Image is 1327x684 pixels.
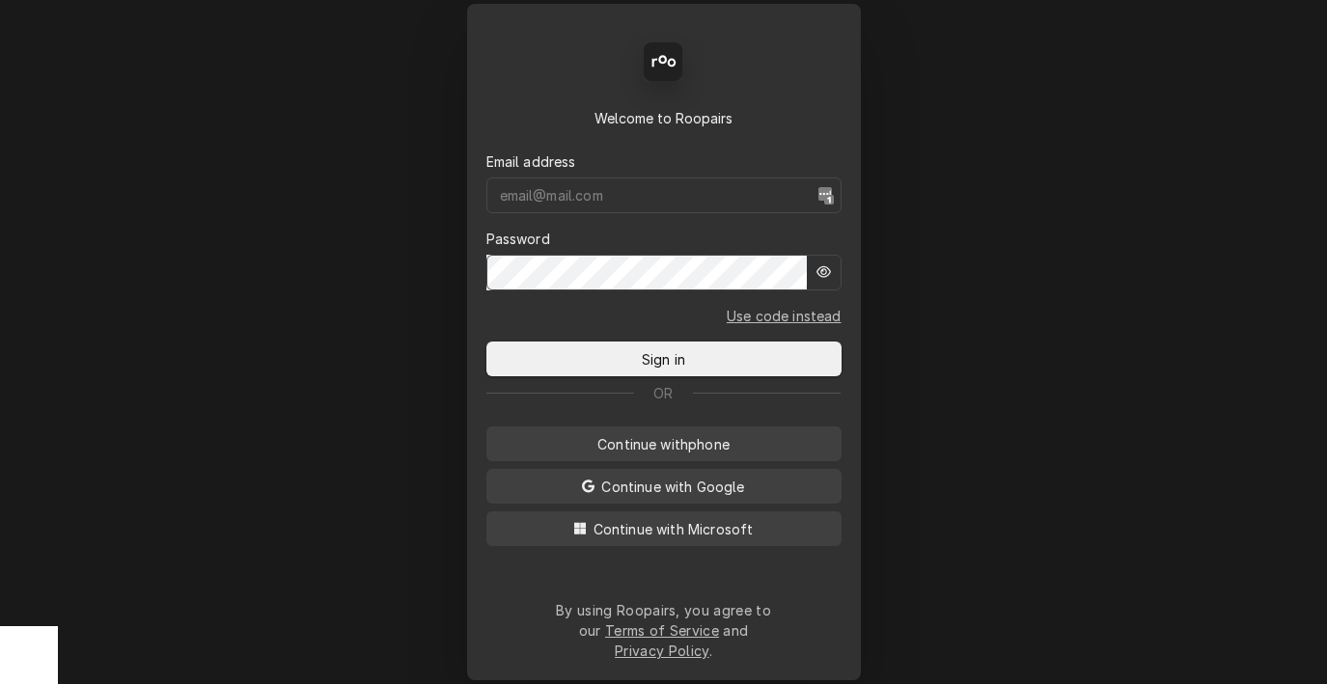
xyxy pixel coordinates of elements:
span: Continue with Microsoft [590,519,758,539]
label: Password [486,229,550,249]
input: email@mail.com [486,178,842,213]
span: Continue with phone [594,434,733,454]
a: Terms of Service [605,622,719,639]
button: Sign in [486,342,842,376]
a: Go to Email and code form [727,306,842,326]
span: Continue with Google [597,477,748,497]
label: Email address [486,151,576,172]
div: Or [486,383,842,403]
button: Continue withphone [486,426,842,461]
div: Welcome to Roopairs [486,108,842,128]
button: Continue with Microsoft [486,511,842,546]
button: Continue with Google [486,469,842,504]
a: Privacy Policy [615,643,708,659]
div: By using Roopairs, you agree to our and . [556,600,772,661]
span: Sign in [638,349,689,369]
